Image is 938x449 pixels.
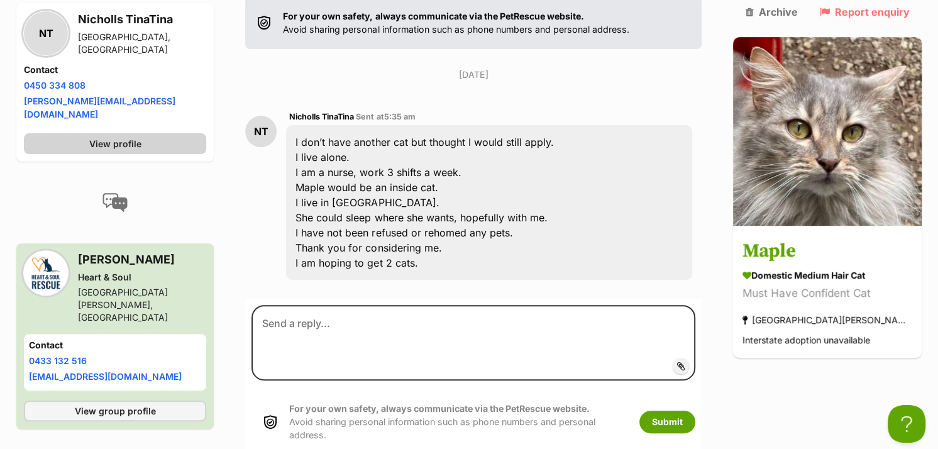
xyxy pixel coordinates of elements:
span: Nicholls TinaTina [289,112,354,121]
p: Avoid sharing personal information such as phone numbers and personal address. [289,402,627,442]
strong: For your own safety, always communicate via the PetRescue website. [289,403,590,414]
div: NT [24,12,68,56]
a: View group profile [24,401,206,422]
h3: [PERSON_NAME] [78,252,206,269]
a: 0433 132 516 [29,356,87,367]
div: I don’t have another cat but thought I would still apply. I live alone. I am a nurse, work 3 shif... [286,125,692,280]
h3: Nicholls TinaTina [78,11,206,29]
div: NT [245,116,277,147]
div: [GEOGRAPHIC_DATA][PERSON_NAME], [GEOGRAPHIC_DATA] [742,311,912,328]
span: View profile [89,138,141,151]
a: Maple Domestic Medium Hair Cat Must Have Confident Cat [GEOGRAPHIC_DATA][PERSON_NAME], [GEOGRAPHI... [733,228,922,358]
a: [EMAIL_ADDRESS][DOMAIN_NAME] [29,372,182,382]
div: Heart & Soul [78,272,206,284]
img: conversation-icon-4a6f8262b818ee0b60e3300018af0b2d0b884aa5de6e9bcb8d3d4eeb1a70a7c4.svg [102,194,128,213]
div: Domestic Medium Hair Cat [742,269,912,282]
h3: Maple [742,237,912,265]
img: Heart & Soul profile pic [24,252,68,296]
p: Avoid sharing personal information such as phone numbers and personal address. [283,9,629,36]
h4: Contact [29,340,201,352]
strong: For your own safety, always communicate via the PetRescue website. [283,11,583,21]
a: Report enquiry [819,6,909,18]
img: Maple [733,36,922,225]
p: [DATE] [245,68,702,81]
a: Archive [746,6,798,18]
div: Must Have Confident Cat [742,285,912,302]
h4: Contact [24,64,206,77]
button: Submit [639,411,695,433]
span: Interstate adoption unavailable [742,335,870,345]
span: Sent at [356,112,415,121]
a: [PERSON_NAME][EMAIL_ADDRESS][DOMAIN_NAME] [24,96,175,120]
span: View group profile [75,405,156,418]
iframe: Help Scout Beacon - Open [888,405,925,443]
a: View profile [24,134,206,155]
a: 0450 334 808 [24,80,86,91]
div: [GEOGRAPHIC_DATA], [GEOGRAPHIC_DATA] [78,31,206,57]
div: [GEOGRAPHIC_DATA][PERSON_NAME], [GEOGRAPHIC_DATA] [78,287,206,324]
span: 5:35 am [383,112,415,121]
